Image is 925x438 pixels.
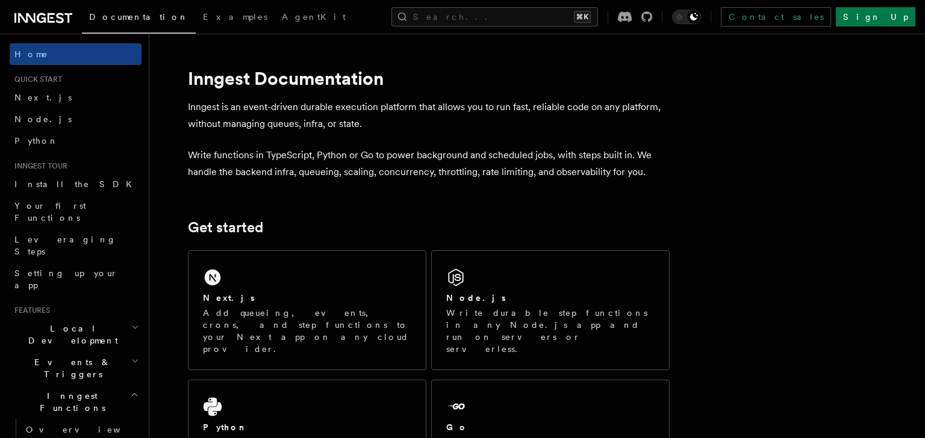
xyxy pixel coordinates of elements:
[10,229,142,262] a: Leveraging Steps
[188,250,426,370] a: Next.jsAdd queueing, events, crons, and step functions to your Next app on any cloud provider.
[10,43,142,65] a: Home
[14,179,139,189] span: Install the SDK
[446,421,468,433] h2: Go
[203,292,255,304] h2: Next.js
[672,10,701,24] button: Toggle dark mode
[10,108,142,130] a: Node.js
[10,390,130,414] span: Inngest Functions
[14,235,116,256] span: Leveraging Steps
[10,356,131,380] span: Events & Triggers
[10,351,142,385] button: Events & Triggers
[431,250,670,370] a: Node.jsWrite durable step functions in any Node.js app and run on servers or serverless.
[836,7,915,26] a: Sign Up
[26,425,150,434] span: Overview
[10,322,131,347] span: Local Development
[14,48,48,60] span: Home
[446,307,655,355] p: Write durable step functions in any Node.js app and run on servers or serverless.
[282,12,346,22] span: AgentKit
[10,161,67,171] span: Inngest tour
[14,268,118,290] span: Setting up your app
[188,219,263,236] a: Get started
[188,147,670,180] p: Write functions in TypeScript, Python or Go to power background and scheduled jobs, with steps bu...
[14,93,72,102] span: Next.js
[196,4,275,32] a: Examples
[10,306,50,315] span: Features
[391,7,598,26] button: Search...⌘K
[203,421,248,433] h2: Python
[10,75,62,84] span: Quick start
[10,173,142,195] a: Install the SDK
[446,292,506,304] h2: Node.js
[203,307,411,355] p: Add queueing, events, crons, and step functions to your Next app on any cloud provider.
[10,130,142,152] a: Python
[10,262,142,296] a: Setting up your app
[89,12,188,22] span: Documentation
[14,136,58,146] span: Python
[10,318,142,351] button: Local Development
[14,114,72,124] span: Node.js
[275,4,353,32] a: AgentKit
[188,99,670,132] p: Inngest is an event-driven durable execution platform that allows you to run fast, reliable code ...
[188,67,670,89] h1: Inngest Documentation
[721,7,831,26] a: Contact sales
[82,4,196,34] a: Documentation
[203,12,267,22] span: Examples
[10,385,142,419] button: Inngest Functions
[10,87,142,108] a: Next.js
[10,195,142,229] a: Your first Functions
[14,201,86,223] span: Your first Functions
[574,11,591,23] kbd: ⌘K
